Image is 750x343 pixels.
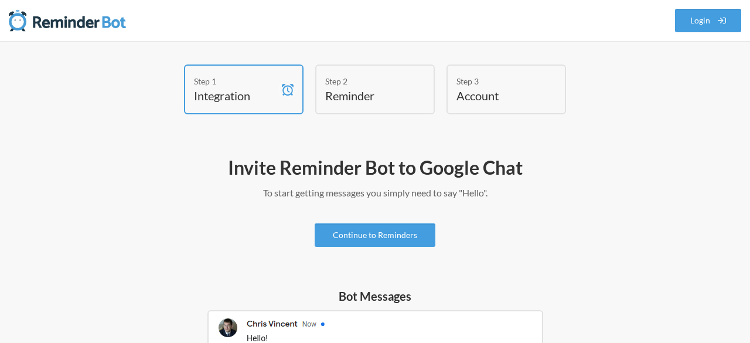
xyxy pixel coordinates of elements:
div: Step 1 [194,75,276,87]
h4: Integration [194,87,276,104]
a: Continue to Reminders [315,223,435,247]
h2: Invite Reminder Bot to Google Chat [35,155,715,180]
h4: Account [456,87,538,104]
div: Step 2 [325,75,407,87]
h5: Bot Messages [207,288,543,304]
p: To start getting messages you simply need to say "Hello". [35,186,715,200]
h4: Reminder [325,87,407,104]
div: Step 3 [456,75,538,87]
a: Login [675,9,742,32]
img: Reminder Bot [9,9,126,32]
